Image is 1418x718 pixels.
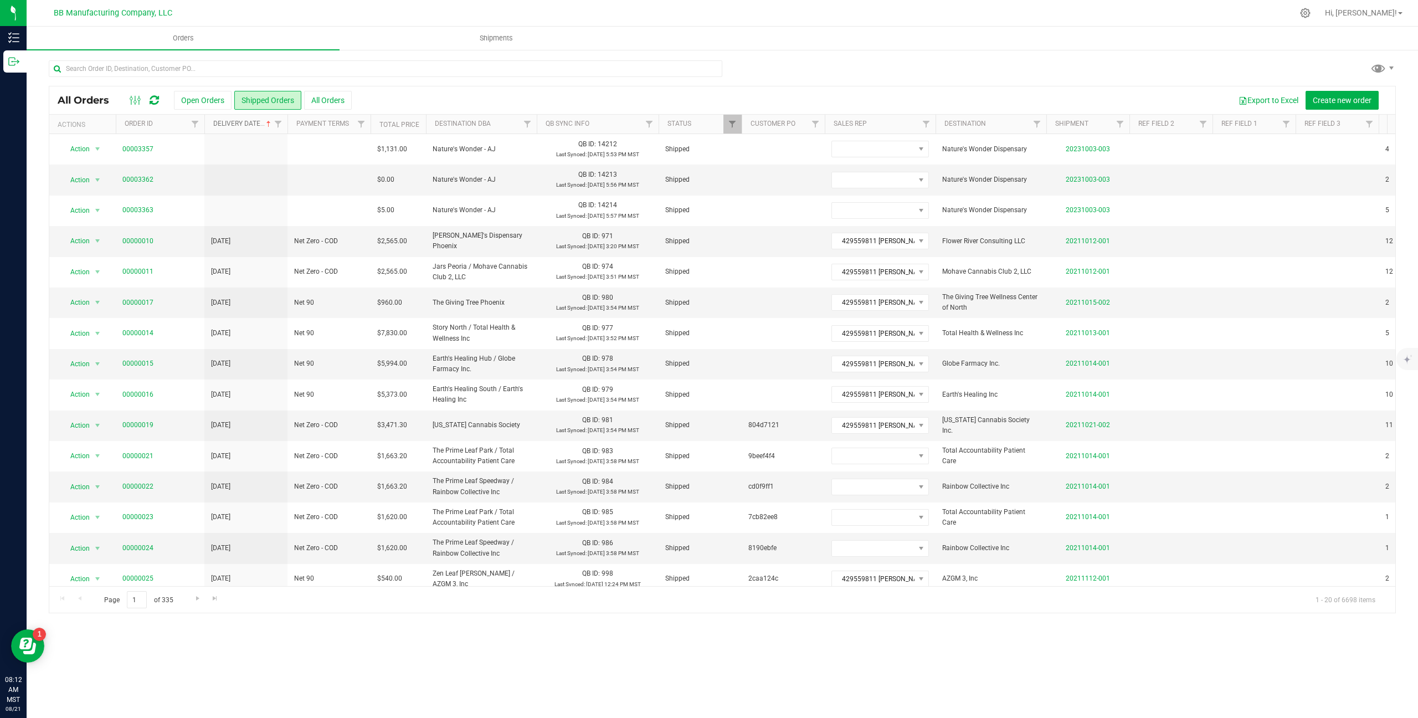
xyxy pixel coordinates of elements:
[665,236,735,247] span: Shipped
[269,115,287,134] a: Filter
[158,33,209,43] span: Orders
[602,232,613,240] span: 971
[942,445,1040,466] span: Total Accountability Patient Care
[556,335,587,341] span: Last Synced:
[1385,451,1389,461] span: 2
[122,420,153,430] a: 00000019
[1313,96,1371,105] span: Create new order
[379,121,419,129] a: Total Price
[58,94,120,106] span: All Orders
[294,389,364,400] span: Net 90
[942,415,1040,436] span: [US_STATE] Cannabis Society Inc.
[433,445,530,466] span: The Prime Leaf Park / Total Accountability Patient Care
[1066,483,1110,490] a: 20211014-001
[588,243,639,249] span: [DATE] 3:20 PM MST
[1221,120,1257,127] a: Ref Field 1
[748,451,818,461] span: 9beef4f4
[1385,481,1389,492] span: 2
[377,389,407,400] span: $5,373.00
[942,205,1040,216] span: Nature's Wonder Dispensary
[294,236,364,247] span: Net Zero - COD
[5,675,22,705] p: 08:12 AM MST
[751,120,795,127] a: Customer PO
[377,236,407,247] span: $2,565.00
[60,326,90,341] span: Action
[377,266,407,277] span: $2,565.00
[582,570,600,577] span: QB ID:
[294,512,364,522] span: Net Zero - COD
[33,628,46,641] iframe: Resource center unread badge
[942,389,1040,400] span: Earth's Healing Inc
[832,571,914,587] span: 429559811 [PERSON_NAME]
[433,353,530,375] span: Earth's Healing Hub / Globe Farmacy Inc.
[377,451,407,461] span: $1,663.20
[122,175,153,185] a: 00003362
[556,550,587,556] span: Last Synced:
[1066,268,1110,275] a: 20211012-001
[1138,120,1174,127] a: Ref Field 2
[294,328,364,339] span: Net 90
[377,543,407,553] span: $1,620.00
[665,481,735,492] span: Shipped
[60,510,90,525] span: Action
[1066,452,1110,460] a: 20211014-001
[294,358,364,369] span: Net 90
[1298,8,1312,18] div: Manage settings
[578,140,596,148] span: QB ID:
[95,591,182,608] span: Page of 335
[1066,206,1110,214] a: 20231003-003
[122,389,153,400] a: 00000016
[211,451,230,461] span: [DATE]
[60,479,90,495] span: Action
[91,510,105,525] span: select
[122,144,153,155] a: 00003357
[556,427,587,433] span: Last Synced:
[122,481,153,492] a: 00000022
[588,520,639,526] span: [DATE] 3:58 PM MST
[91,233,105,249] span: select
[588,489,639,495] span: [DATE] 3:58 PM MST
[602,478,613,485] span: 984
[834,120,867,127] a: Sales Rep
[556,274,587,280] span: Last Synced:
[189,591,205,606] a: Go to the next page
[1304,120,1340,127] a: Ref Field 3
[1194,115,1213,134] a: Filter
[640,115,659,134] a: Filter
[211,298,230,308] span: [DATE]
[944,120,986,127] a: Destination
[748,543,818,553] span: 8190ebfe
[1385,389,1393,400] span: 10
[586,581,641,587] span: [DATE] 12:24 PM MST
[340,27,653,50] a: Shipments
[433,568,530,589] span: Zen Leaf [PERSON_NAME] / AZGM 3, Inc
[122,573,153,584] a: 00000025
[127,591,147,608] input: 1
[122,298,153,308] a: 00000017
[582,478,600,485] span: QB ID:
[665,543,735,553] span: Shipped
[588,213,639,219] span: [DATE] 5:57 PM MST
[665,389,735,400] span: Shipped
[433,537,530,558] span: The Prime Leaf Speedway / Rainbow Collective Inc
[1066,299,1110,306] a: 20211015-002
[433,230,530,252] span: [PERSON_NAME]'s Dispensary Phoenix
[588,182,639,188] span: [DATE] 5:56 PM MST
[588,366,639,372] span: [DATE] 3:54 PM MST
[49,60,722,77] input: Search Order ID, Destination, Customer PO...
[1307,591,1384,608] span: 1 - 20 of 6698 items
[377,144,407,155] span: $1,131.00
[122,543,153,553] a: 00000024
[556,397,587,403] span: Last Synced:
[60,448,90,464] span: Action
[27,27,340,50] a: Orders
[588,305,639,311] span: [DATE] 3:54 PM MST
[556,213,587,219] span: Last Synced:
[91,141,105,157] span: select
[1385,420,1393,430] span: 11
[60,172,90,188] span: Action
[60,203,90,218] span: Action
[832,418,914,433] span: 429559811 [PERSON_NAME]
[665,328,735,339] span: Shipped
[665,298,735,308] span: Shipped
